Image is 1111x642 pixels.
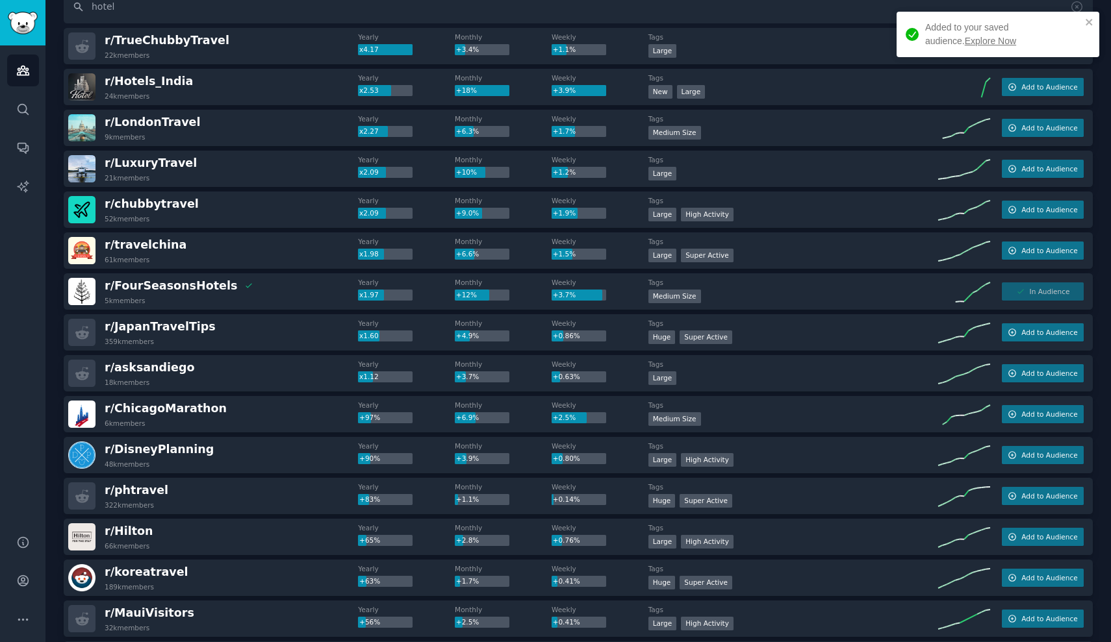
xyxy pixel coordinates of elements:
[358,278,455,287] dt: Yearly
[1002,610,1084,628] button: Add to Audience
[925,21,1081,48] div: Added to your saved audience.
[648,278,938,287] dt: Tags
[1021,410,1077,419] span: Add to Audience
[105,296,146,305] div: 5k members
[455,237,552,246] dt: Monthly
[455,114,552,123] dt: Monthly
[552,237,648,246] dt: Weekly
[456,414,479,421] span: +6.9%
[456,618,479,626] span: +2.5%
[359,291,379,299] span: x1.97
[648,576,676,589] div: Huge
[648,155,938,164] dt: Tags
[105,132,146,142] div: 9k members
[552,278,648,287] dt: Weekly
[456,454,479,462] span: +3.9%
[359,86,379,94] span: x2.53
[105,443,214,456] span: r/ DisneyPlanning
[648,237,938,246] dt: Tags
[553,618,580,626] span: +0.41%
[68,196,96,223] img: chubbytravel
[681,535,734,549] div: High Activity
[552,482,648,491] dt: Weekly
[68,114,96,142] img: LondonTravel
[455,360,552,369] dt: Monthly
[455,523,552,532] dt: Monthly
[648,453,677,467] div: Large
[1021,82,1077,92] span: Add to Audience
[1002,364,1084,382] button: Add to Audience
[8,12,38,34] img: GummySearch logo
[359,127,379,135] span: x2.27
[1002,405,1084,423] button: Add to Audience
[68,237,96,264] img: travelchina
[552,523,648,532] dt: Weekly
[105,541,149,550] div: 66k members
[105,34,229,47] span: r/ TrueChubbyTravel
[553,454,580,462] span: +0.80%
[105,337,154,346] div: 359k members
[648,114,938,123] dt: Tags
[648,85,672,99] div: New
[456,168,477,176] span: +10%
[648,494,676,508] div: Huge
[105,75,193,88] span: r/ Hotels_India
[105,238,186,251] span: r/ travelchina
[1021,532,1077,541] span: Add to Audience
[68,564,96,591] img: koreatravel
[1002,78,1084,96] button: Add to Audience
[648,44,677,58] div: Large
[105,51,149,60] div: 22k members
[1021,369,1077,378] span: Add to Audience
[648,564,938,573] dt: Tags
[358,401,455,410] dt: Yearly
[455,319,552,328] dt: Monthly
[553,250,576,258] span: +1.5%
[68,73,96,101] img: Hotels_India
[455,482,552,491] dt: Monthly
[553,86,576,94] span: +3.9%
[359,45,379,53] span: x4.17
[648,401,938,410] dt: Tags
[359,332,379,340] span: x1.60
[1021,451,1077,460] span: Add to Audience
[358,482,455,491] dt: Yearly
[105,255,149,264] div: 61k members
[68,523,96,550] img: Hilton
[358,319,455,328] dt: Yearly
[648,412,701,426] div: Medium Size
[105,173,149,182] div: 21k members
[358,196,455,205] dt: Yearly
[105,565,188,578] span: r/ koreatravel
[455,441,552,451] dt: Monthly
[358,237,455,246] dt: Yearly
[105,500,154,510] div: 322k members
[105,197,199,210] span: r/ chubbytravel
[552,196,648,205] dt: Weekly
[358,73,455,82] dt: Yearly
[680,330,732,344] div: Super Active
[358,523,455,532] dt: Yearly
[1021,246,1077,255] span: Add to Audience
[1002,241,1084,260] button: Add to Audience
[105,378,149,387] div: 18k members
[1002,160,1084,178] button: Add to Audience
[68,441,96,469] img: DisneyPlanning
[455,32,552,42] dt: Monthly
[648,290,701,303] div: Medium Size
[105,623,149,632] div: 32k members
[359,209,379,217] span: x2.09
[68,155,96,182] img: LuxuryTravel
[456,209,479,217] span: +9.0%
[681,249,734,262] div: Super Active
[1021,123,1077,132] span: Add to Audience
[359,577,380,585] span: +63%
[553,127,576,135] span: +1.7%
[648,73,938,82] dt: Tags
[553,536,580,544] span: +0.76%
[105,460,149,469] div: 48k members
[456,373,479,380] span: +3.7%
[105,116,200,129] span: r/ LondonTravel
[358,564,455,573] dt: Yearly
[68,401,96,428] img: ChicagoMarathon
